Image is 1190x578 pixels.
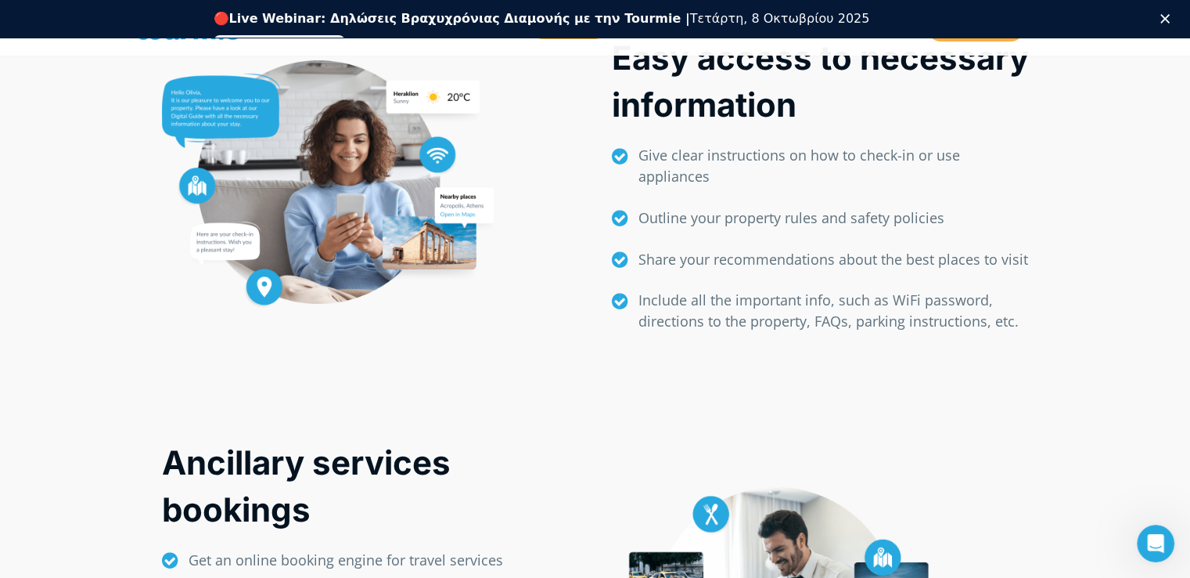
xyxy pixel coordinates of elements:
[602,251,639,269] span: 
[1137,525,1174,562] iframe: Intercom live chat
[602,147,639,166] span: 
[162,439,579,533] p: Ancillary services bookings
[638,290,1029,332] p: Include all the important info, such as WiFi password, directions to the property, FAQs, parking ...
[602,209,639,228] span: 
[602,292,639,311] span: 
[638,208,1029,229] p: Outline your property rules and safety policies
[612,34,1029,128] p: Easy access to necessary information
[229,11,690,26] b: Live Webinar: Δηλώσεις Βραχυχρόνιας Διαμονής με την Tourmie |
[214,11,870,27] div: 🔴 Τετάρτη, 8 Οκτωβρίου 2025
[638,249,1029,270] p: Share your recommendations about the best places to visit
[189,550,579,571] p: Get an online booking engine for travel services
[152,551,189,570] span: 
[638,145,1029,187] p: Give clear instructions on how to check-in or use appliances
[1160,14,1176,23] div: Κλείσιμο
[214,35,346,54] a: Εγγραφείτε δωρεάν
